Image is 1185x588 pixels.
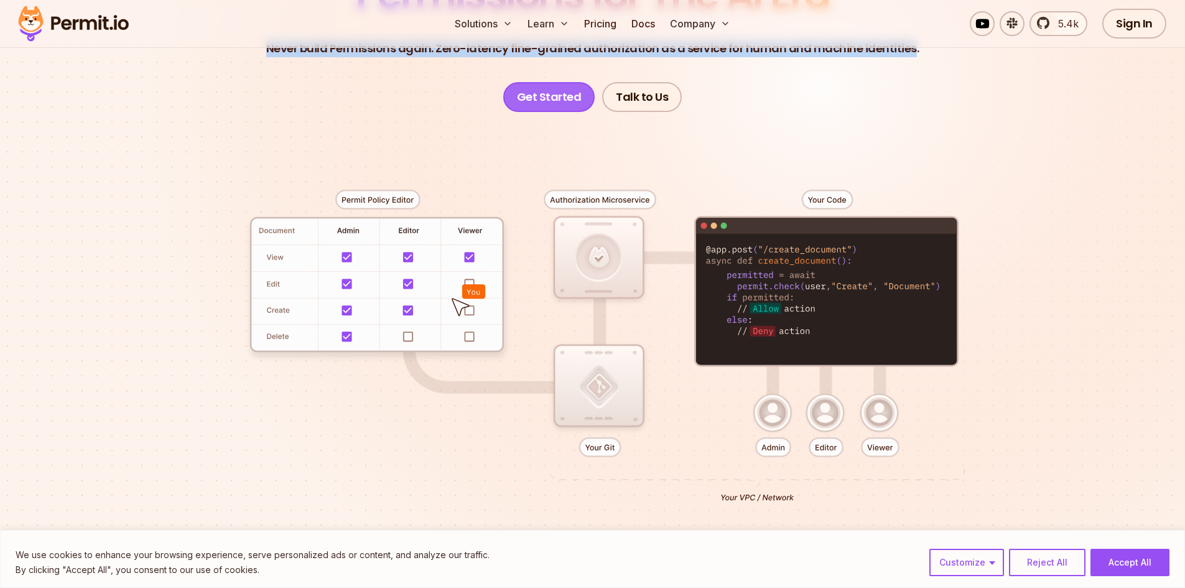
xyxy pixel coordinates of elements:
[579,11,621,36] a: Pricing
[12,2,134,45] img: Permit logo
[266,40,919,57] p: Never build Permissions again. Zero-latency fine-grained authorization as a service for human and...
[523,11,574,36] button: Learn
[1090,549,1169,576] button: Accept All
[665,11,735,36] button: Company
[929,549,1004,576] button: Customize
[503,82,595,112] a: Get Started
[1051,16,1079,31] span: 5.4k
[626,11,660,36] a: Docs
[1029,11,1087,36] a: 5.4k
[16,548,490,562] p: We use cookies to enhance your browsing experience, serve personalized ads or content, and analyz...
[602,82,682,112] a: Talk to Us
[16,562,490,577] p: By clicking "Accept All", you consent to our use of cookies.
[1102,9,1166,39] a: Sign In
[1009,549,1085,576] button: Reject All
[450,11,518,36] button: Solutions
